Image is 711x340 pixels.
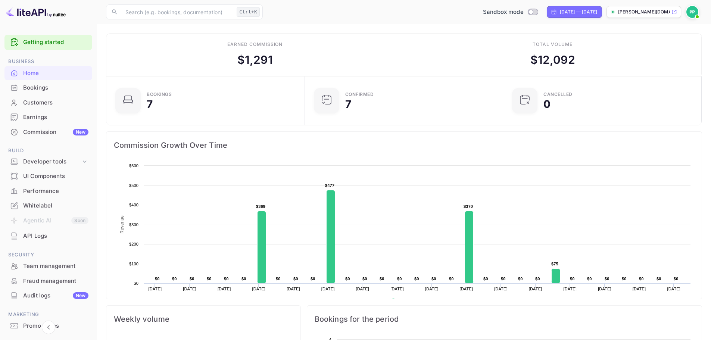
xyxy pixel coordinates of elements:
[73,292,88,299] div: New
[529,287,542,291] text: [DATE]
[356,287,369,291] text: [DATE]
[533,41,573,48] div: Total volume
[397,277,402,281] text: $0
[4,259,92,273] a: Team management
[237,52,273,68] div: $ 1,291
[345,92,374,97] div: Confirmed
[4,96,92,110] div: Customers
[23,128,88,137] div: Commission
[23,69,88,78] div: Home
[4,66,92,81] div: Home
[23,232,88,240] div: API Logs
[4,274,92,288] a: Fraud management
[315,313,694,325] span: Bookings for the period
[414,277,419,281] text: $0
[639,277,644,281] text: $0
[686,6,698,18] img: Paul Peddrick
[311,277,315,281] text: $0
[129,242,138,246] text: $200
[535,277,540,281] text: $0
[4,125,92,140] div: CommissionNew
[129,203,138,207] text: $400
[23,187,88,196] div: Performance
[23,262,88,271] div: Team management
[73,129,88,135] div: New
[23,322,88,330] div: Promo codes
[362,277,367,281] text: $0
[4,288,92,302] a: Audit logsNew
[23,157,81,166] div: Developer tools
[147,92,172,97] div: Bookings
[4,184,92,199] div: Performance
[657,277,661,281] text: $0
[23,84,88,92] div: Bookings
[530,52,575,68] div: $ 12,092
[4,229,92,243] a: API Logs
[543,92,573,97] div: CANCELLED
[459,287,473,291] text: [DATE]
[598,287,611,291] text: [DATE]
[23,277,88,286] div: Fraud management
[252,287,266,291] text: [DATE]
[398,299,417,304] text: Revenue
[4,57,92,66] span: Business
[227,41,283,48] div: Earned commission
[622,277,627,281] text: $0
[480,8,541,16] div: Switch to Production mode
[4,274,92,288] div: Fraud management
[147,99,153,109] div: 7
[4,169,92,183] a: UI Components
[464,204,473,209] text: $370
[256,204,265,209] text: $369
[129,222,138,227] text: $300
[390,287,404,291] text: [DATE]
[129,262,138,266] text: $100
[4,110,92,124] a: Earnings
[501,277,506,281] text: $0
[218,287,231,291] text: [DATE]
[23,291,88,300] div: Audit logs
[587,277,592,281] text: $0
[4,319,92,333] a: Promo codes
[4,81,92,94] a: Bookings
[4,251,92,259] span: Security
[237,7,260,17] div: Ctrl+K
[4,288,92,303] div: Audit logsNew
[4,155,92,168] div: Developer tools
[483,8,524,16] span: Sandbox mode
[6,6,66,18] img: LiteAPI logo
[4,259,92,274] div: Team management
[431,277,436,281] text: $0
[293,277,298,281] text: $0
[4,81,92,95] div: Bookings
[4,169,92,184] div: UI Components
[190,277,194,281] text: $0
[42,321,55,334] button: Collapse navigation
[618,9,670,15] p: [PERSON_NAME][DOMAIN_NAME]...
[287,287,300,291] text: [DATE]
[605,277,609,281] text: $0
[4,184,92,198] a: Performance
[674,277,679,281] text: $0
[23,99,88,107] div: Customers
[4,199,92,212] a: Whitelabel
[121,4,234,19] input: Search (e.g. bookings, documentation)
[380,277,384,281] text: $0
[23,202,88,210] div: Whitelabel
[570,277,575,281] text: $0
[345,277,350,281] text: $0
[4,66,92,80] a: Home
[518,277,523,281] text: $0
[114,139,694,151] span: Commission Growth Over Time
[129,163,138,168] text: $600
[425,287,439,291] text: [DATE]
[276,277,281,281] text: $0
[4,96,92,109] a: Customers
[4,125,92,139] a: CommissionNew
[134,281,138,286] text: $0
[155,277,160,281] text: $0
[4,199,92,213] div: Whitelabel
[183,287,196,291] text: [DATE]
